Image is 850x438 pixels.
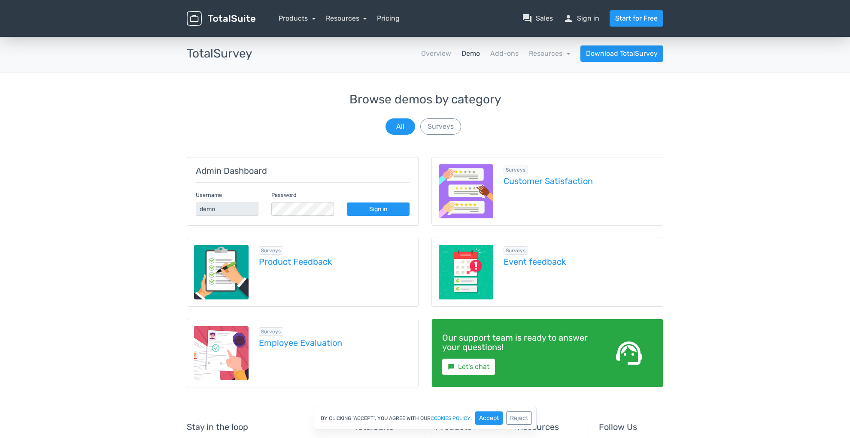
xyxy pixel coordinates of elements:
[442,359,495,375] a: smsLet's chat
[326,14,367,22] a: Resources
[448,363,455,370] small: sms
[504,257,656,266] a: Event feedback
[563,13,599,24] a: personSign in
[259,327,284,336] span: Browse all in Surveys
[563,13,574,24] span: person
[259,338,412,347] a: Employee Evaluation
[259,246,284,255] span: Browse all in Surveys
[187,11,255,26] img: TotalSuite for WordPress
[439,245,493,299] img: event-feedback.png.webp
[504,176,656,186] a: Customer Satisfaction
[377,13,400,24] a: Pricing
[271,191,297,199] label: Password
[442,333,592,352] h4: Our support team is ready to answer your questions!
[187,47,252,60] h3: TotalSurvey
[347,202,410,216] a: Sign in
[386,118,415,135] button: All
[522,13,553,24] a: question_answerSales
[431,416,471,421] a: cookies policy
[522,13,532,24] span: question_answer
[187,422,333,432] h5: Stay in the loop
[187,93,663,106] h3: Browse demos by category
[314,407,537,429] div: By clicking "Accept", you agree with our .
[490,48,519,59] a: Add-ons
[194,326,249,381] img: employee-evaluation.png.webp
[580,45,663,62] a: Download TotalSurvey
[435,422,500,432] h5: Products
[506,411,532,425] button: Reject
[196,191,222,199] label: Username
[504,246,528,255] span: Browse all in Surveys
[517,422,582,432] h5: Resources
[196,166,410,175] h5: Admin Dashboard
[420,118,461,135] button: Surveys
[354,422,418,432] h5: TotalSuite
[613,338,644,369] span: support_agent
[599,422,663,432] h5: Follow Us
[504,166,528,174] span: Browse all in Surveys
[475,411,503,425] button: Accept
[194,245,249,299] img: product-feedback-1.png.webp
[421,48,451,59] a: Overview
[461,48,480,59] a: Demo
[259,257,412,266] a: Product Feedback
[610,10,663,27] a: Start for Free
[529,49,570,57] a: Resources
[439,164,493,219] img: customer-satisfaction.png.webp
[279,14,316,22] a: Products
